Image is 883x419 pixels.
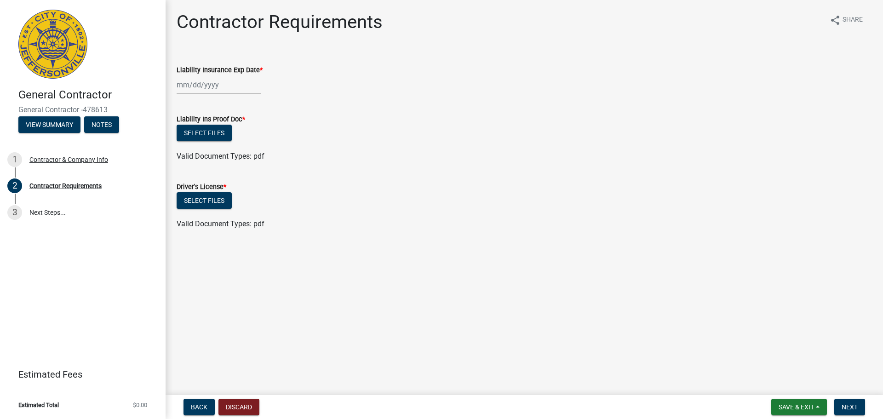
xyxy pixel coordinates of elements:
[842,403,858,411] span: Next
[177,192,232,209] button: Select files
[18,402,59,408] span: Estimated Total
[7,152,22,167] div: 1
[779,403,814,411] span: Save & Exit
[18,121,80,129] wm-modal-confirm: Summary
[18,116,80,133] button: View Summary
[84,116,119,133] button: Notes
[18,105,147,114] span: General Contractor -478613
[18,88,158,102] h4: General Contractor
[177,11,383,33] h1: Contractor Requirements
[183,399,215,415] button: Back
[191,403,207,411] span: Back
[177,219,264,228] span: Valid Document Types: pdf
[7,365,151,384] a: Estimated Fees
[177,67,263,74] label: Liability Insurance Exp Date
[84,121,119,129] wm-modal-confirm: Notes
[822,11,870,29] button: shareShare
[29,156,108,163] div: Contractor & Company Info
[29,183,102,189] div: Contractor Requirements
[7,178,22,193] div: 2
[177,125,232,141] button: Select files
[771,399,827,415] button: Save & Exit
[133,402,147,408] span: $0.00
[177,152,264,161] span: Valid Document Types: pdf
[843,15,863,26] span: Share
[218,399,259,415] button: Discard
[7,205,22,220] div: 3
[834,399,865,415] button: Next
[830,15,841,26] i: share
[18,10,87,79] img: City of Jeffersonville, Indiana
[177,116,245,123] label: Liability Ins Proof Doc
[177,75,261,94] input: mm/dd/yyyy
[177,184,226,190] label: Driver's License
